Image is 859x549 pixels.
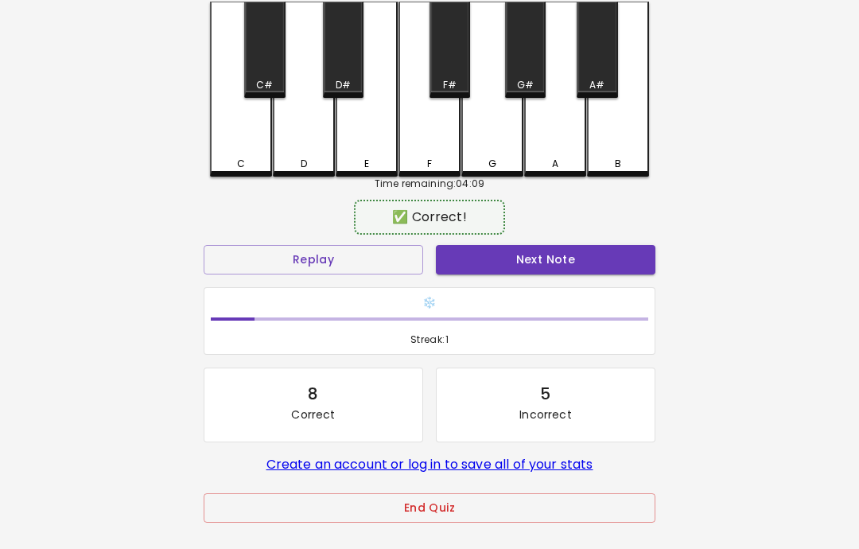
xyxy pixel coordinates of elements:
[237,157,245,171] div: C
[436,245,655,274] button: Next Note
[427,157,432,171] div: F
[517,78,534,92] div: G#
[519,407,571,422] p: Incorrect
[211,332,648,348] span: Streak: 1
[210,177,649,191] div: Time remaining: 04:09
[266,455,593,473] a: Create an account or log in to save all of your stats
[552,157,558,171] div: A
[308,381,318,407] div: 8
[291,407,335,422] p: Correct
[615,157,621,171] div: B
[204,245,423,274] button: Replay
[443,78,457,92] div: F#
[336,78,351,92] div: D#
[211,294,648,312] h6: ❄️
[256,78,273,92] div: C#
[364,157,369,171] div: E
[204,493,655,523] button: End Quiz
[589,78,604,92] div: A#
[362,208,496,227] div: ✅ Correct!
[301,157,307,171] div: D
[488,157,496,171] div: G
[540,381,550,407] div: 5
